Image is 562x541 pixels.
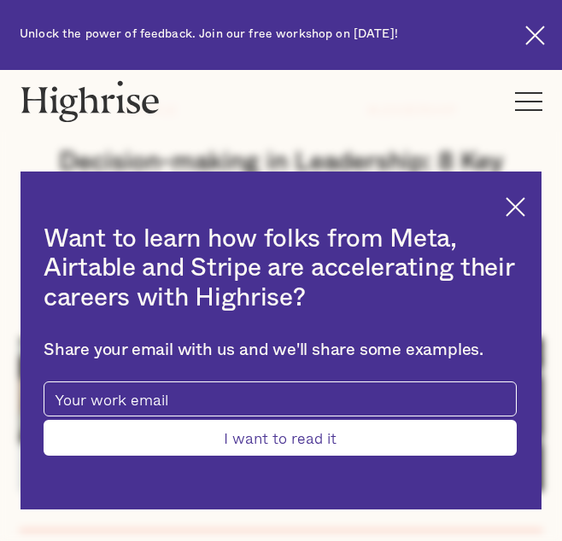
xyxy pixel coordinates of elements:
[525,26,545,45] img: Cross icon
[44,420,517,457] input: I want to read it
[44,224,517,313] h2: Want to learn how folks from Meta, Airtable and Stripe are accelerating their careers with Highrise?
[44,381,517,457] form: current-ascender-blog-article-modal-form
[44,381,517,416] input: Your work email
[506,197,525,217] img: Cross icon
[20,80,161,122] img: Highrise logo
[44,340,517,361] div: Share your email with us and we'll share some examples.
